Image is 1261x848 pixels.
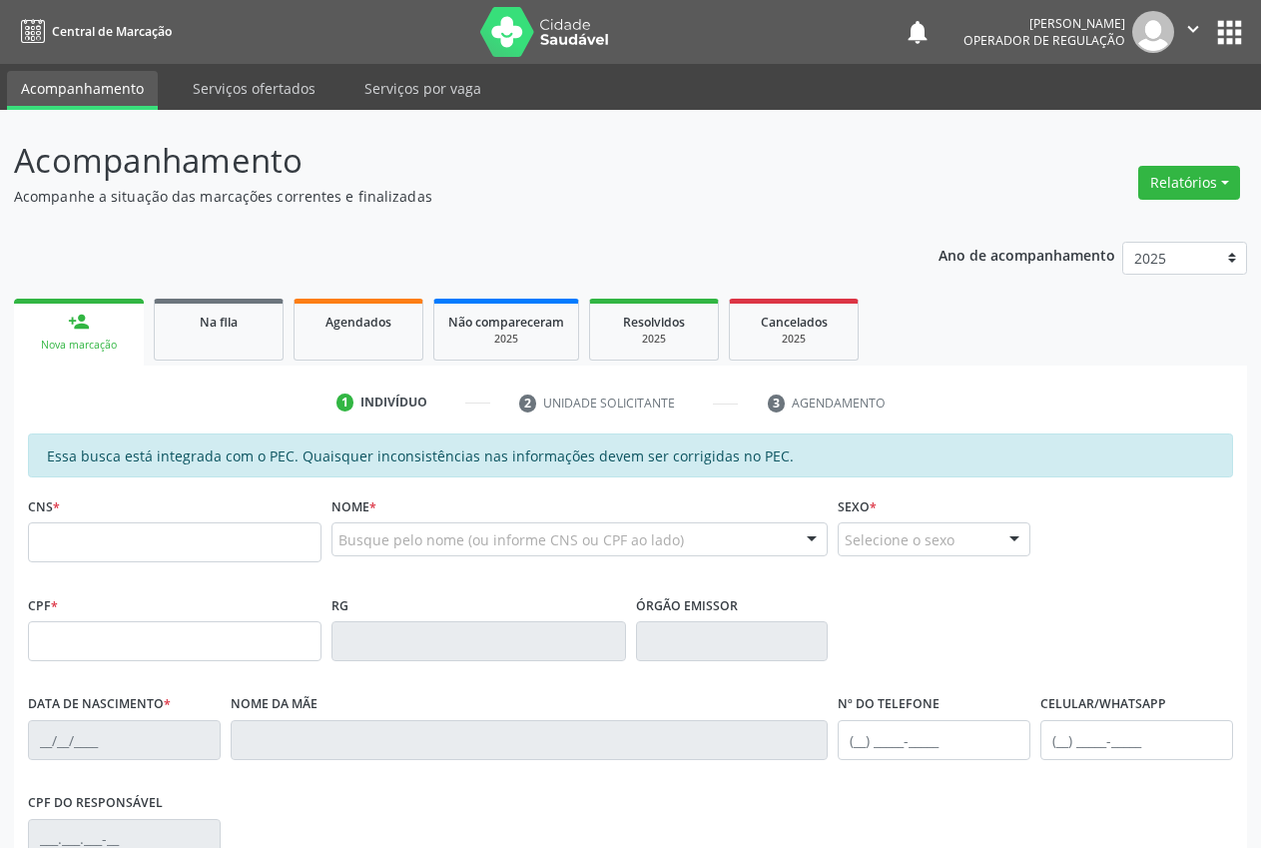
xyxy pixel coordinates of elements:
button: notifications [904,18,932,46]
div: person_add [68,311,90,333]
label: Nome da mãe [231,689,317,720]
img: img [1132,11,1174,53]
label: Nº do Telefone [838,689,940,720]
div: [PERSON_NAME] [963,15,1125,32]
div: 2025 [744,332,844,347]
div: Essa busca está integrada com o PEC. Quaisquer inconsistências nas informações devem ser corrigid... [28,433,1233,477]
a: Serviços ofertados [179,71,329,106]
div: 2025 [448,332,564,347]
button: apps [1212,15,1247,50]
div: Nova marcação [28,338,130,353]
span: Operador de regulação [963,32,1125,49]
label: Nome [331,491,376,522]
a: Acompanhamento [7,71,158,110]
label: Data de nascimento [28,689,171,720]
button: Relatórios [1138,166,1240,200]
label: CNS [28,491,60,522]
input: __/__/____ [28,720,221,760]
label: RG [331,590,348,621]
span: Central de Marcação [52,23,172,40]
div: 1 [336,394,354,412]
label: CPF do responsável [28,788,163,819]
label: Sexo [838,491,877,522]
span: Resolvidos [623,314,685,331]
input: (__) _____-_____ [838,720,1030,760]
p: Acompanhamento [14,136,878,186]
span: Cancelados [761,314,828,331]
span: Busque pelo nome (ou informe CNS ou CPF ao lado) [338,529,684,550]
input: (__) _____-_____ [1040,720,1233,760]
i:  [1182,18,1204,40]
p: Acompanhe a situação das marcações correntes e finalizadas [14,186,878,207]
label: CPF [28,590,58,621]
span: Não compareceram [448,314,564,331]
span: Selecione o sexo [845,529,954,550]
span: Na fila [200,314,238,331]
div: Indivíduo [360,394,427,412]
label: Órgão emissor [636,590,738,621]
a: Serviços por vaga [350,71,495,106]
p: Ano de acompanhamento [939,242,1115,267]
label: Celular/WhatsApp [1040,689,1166,720]
span: Agendados [325,314,391,331]
div: 2025 [604,332,704,347]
